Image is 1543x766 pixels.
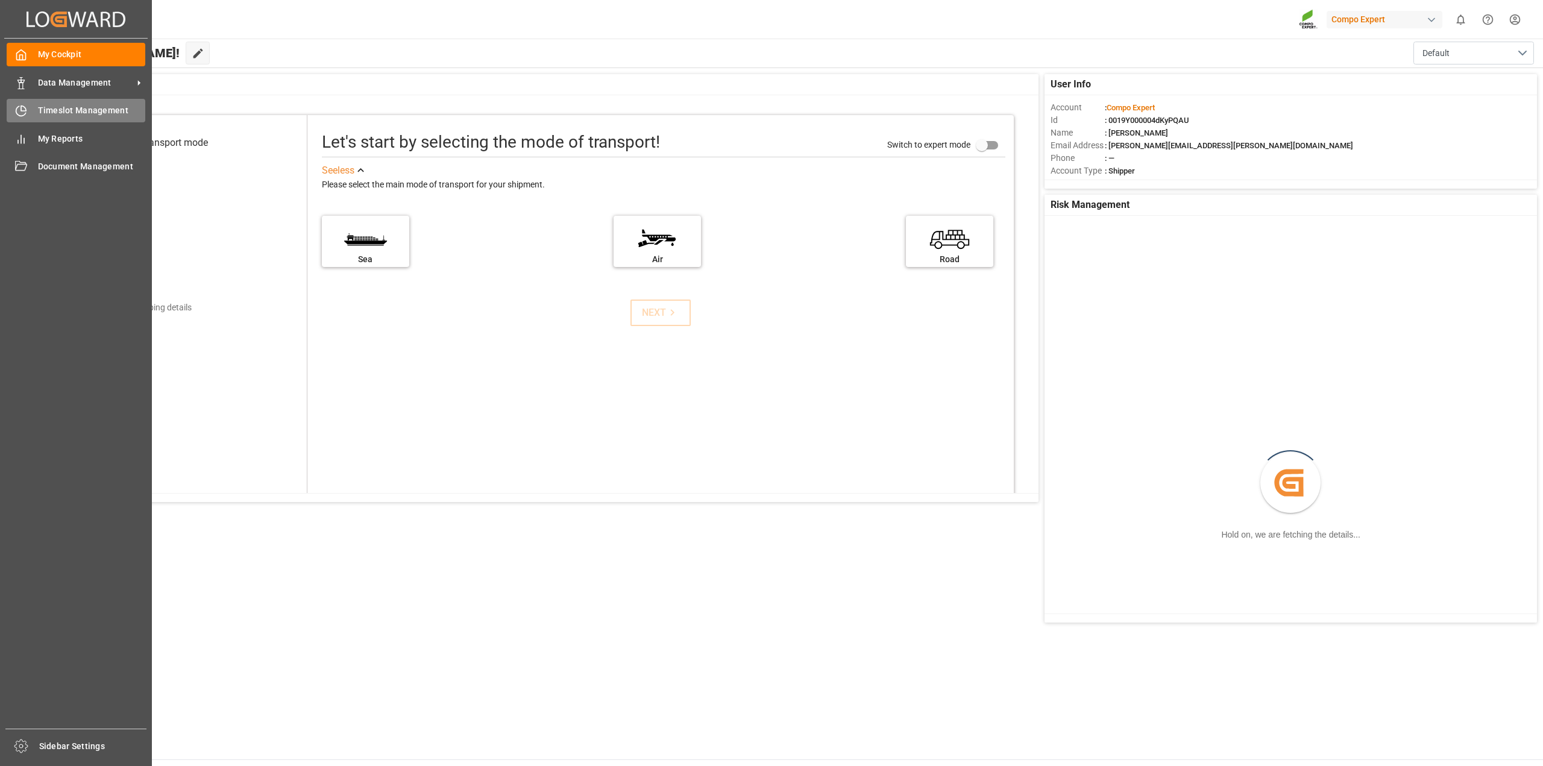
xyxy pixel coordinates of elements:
[630,300,691,326] button: NEXT
[1105,128,1168,137] span: : [PERSON_NAME]
[328,253,403,266] div: Sea
[7,127,145,150] a: My Reports
[1051,198,1130,212] span: Risk Management
[1221,529,1360,541] div: Hold on, we are fetching the details...
[322,163,354,178] div: See less
[1051,152,1105,165] span: Phone
[1107,103,1155,112] span: Compo Expert
[38,104,146,117] span: Timeslot Management
[322,130,660,155] div: Let's start by selecting the mode of transport!
[1474,6,1501,33] button: Help Center
[642,306,679,320] div: NEXT
[1051,114,1105,127] span: Id
[7,43,145,66] a: My Cockpit
[1299,9,1318,30] img: Screenshot%202023-09-29%20at%2010.02.21.png_1712312052.png
[7,155,145,178] a: Document Management
[1422,47,1450,60] span: Default
[620,253,695,266] div: Air
[1105,166,1135,175] span: : Shipper
[1105,154,1114,163] span: : —
[1105,116,1189,125] span: : 0019Y000004dKyPQAU
[38,77,133,89] span: Data Management
[116,301,192,314] div: Add shipping details
[887,140,970,149] span: Switch to expert mode
[1327,11,1442,28] div: Compo Expert
[39,740,147,753] span: Sidebar Settings
[38,160,146,173] span: Document Management
[1051,101,1105,114] span: Account
[1447,6,1474,33] button: show 0 new notifications
[115,136,208,150] div: Select transport mode
[1051,165,1105,177] span: Account Type
[1051,127,1105,139] span: Name
[7,99,145,122] a: Timeslot Management
[38,133,146,145] span: My Reports
[1327,8,1447,31] button: Compo Expert
[1051,139,1105,152] span: Email Address
[1105,103,1155,112] span: :
[38,48,146,61] span: My Cockpit
[322,178,1005,192] div: Please select the main mode of transport for your shipment.
[912,253,987,266] div: Road
[1051,77,1091,92] span: User Info
[1413,42,1534,64] button: open menu
[1105,141,1353,150] span: : [PERSON_NAME][EMAIL_ADDRESS][PERSON_NAME][DOMAIN_NAME]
